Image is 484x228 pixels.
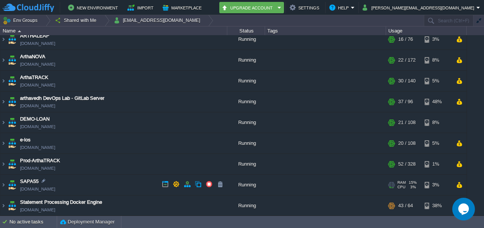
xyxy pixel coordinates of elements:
span: RAM [397,181,406,185]
img: AMDAwAAAACH5BAEAAAAALAAAAAABAAEAAAICRAEAOw== [0,50,6,71]
div: 3% [425,29,449,50]
div: 1% [425,154,449,175]
div: Running [227,175,265,195]
span: 15% [409,181,417,185]
div: Running [227,50,265,71]
a: [DOMAIN_NAME] [20,40,55,48]
img: AMDAwAAAACH5BAEAAAAALAAAAAABAAEAAAICRAEAOw== [0,29,6,50]
a: [DOMAIN_NAME] [20,61,55,68]
a: [DOMAIN_NAME] [20,82,55,89]
img: AMDAwAAAACH5BAEAAAAALAAAAAABAAEAAAICRAEAOw== [0,71,6,92]
img: AMDAwAAAACH5BAEAAAAALAAAAAABAAEAAAICRAEAOw== [0,113,6,133]
div: 20 / 108 [398,133,416,154]
img: AMDAwAAAACH5BAEAAAAALAAAAAABAAEAAAICRAEAOw== [7,50,17,71]
a: [DOMAIN_NAME] [20,165,55,172]
div: 22 / 172 [398,50,416,71]
a: Statement Processing Docker Engine [20,199,102,206]
a: [DOMAIN_NAME] [20,102,55,110]
button: Settings [290,3,321,12]
div: 37 / 96 [398,92,413,112]
img: AMDAwAAAACH5BAEAAAAALAAAAAABAAEAAAICRAEAOw== [7,92,17,112]
img: AMDAwAAAACH5BAEAAAAALAAAAAABAAEAAAICRAEAOw== [0,175,6,195]
img: AMDAwAAAACH5BAEAAAAALAAAAAABAAEAAAICRAEAOw== [7,29,17,50]
button: [PERSON_NAME][EMAIL_ADDRESS][DOMAIN_NAME] [363,3,476,12]
button: Import [127,3,156,12]
button: [EMAIL_ADDRESS][DOMAIN_NAME] [114,15,203,26]
a: [DOMAIN_NAME] [20,186,55,193]
a: [DOMAIN_NAME] [20,206,55,214]
button: Shared with Me [55,15,99,26]
div: Usage [386,26,466,35]
div: Name [1,26,227,35]
div: Running [227,29,265,50]
a: ArthaNOVA [20,53,45,61]
div: 52 / 328 [398,154,416,175]
div: 8% [425,113,449,133]
div: 21 / 108 [398,113,416,133]
img: AMDAwAAAACH5BAEAAAAALAAAAAABAAEAAAICRAEAOw== [7,113,17,133]
a: ArthaTRACK [20,74,48,82]
div: Running [227,113,265,133]
div: 8% [425,50,449,71]
img: AMDAwAAAACH5BAEAAAAALAAAAAABAAEAAAICRAEAOw== [0,133,6,154]
div: Running [227,71,265,92]
span: CPU [397,185,405,190]
button: Help [329,3,351,12]
div: 3% [425,175,449,195]
div: No active tasks [9,216,57,228]
button: Env Groups [3,15,40,26]
div: 43 / 64 [398,196,413,216]
span: 3% [408,185,416,190]
button: Marketplace [163,3,204,12]
div: Running [227,154,265,175]
img: AMDAwAAAACH5BAEAAAAALAAAAAABAAEAAAICRAEAOw== [7,133,17,154]
a: Prod-ArthaTRACK [20,157,60,165]
iframe: chat widget [452,198,476,220]
img: AMDAwAAAACH5BAEAAAAALAAAAAABAAEAAAICRAEAOw== [0,92,6,112]
a: DEMO-LOAN [20,116,50,123]
div: Running [227,196,265,216]
div: Running [227,92,265,112]
img: AMDAwAAAACH5BAEAAAAALAAAAAABAAEAAAICRAEAOw== [7,175,17,195]
a: arthavedh DevOps Lab - GitLab Server [20,95,104,102]
a: SAPA55 [20,178,39,186]
img: AMDAwAAAACH5BAEAAAAALAAAAAABAAEAAAICRAEAOw== [0,196,6,216]
div: 48% [425,92,449,112]
img: AMDAwAAAACH5BAEAAAAALAAAAAABAAEAAAICRAEAOw== [7,71,17,92]
div: Running [227,133,265,154]
button: New Environment [68,3,120,12]
div: 38% [425,196,449,216]
img: CloudJiffy [3,3,54,12]
div: Tags [265,26,386,35]
div: 5% [425,71,449,92]
button: Upgrade Account [222,3,275,12]
a: [DOMAIN_NAME] [20,123,55,131]
div: 5% [425,133,449,154]
div: 30 / 140 [398,71,416,92]
img: AMDAwAAAACH5BAEAAAAALAAAAAABAAEAAAICRAEAOw== [0,154,6,175]
div: 16 / 76 [398,29,413,50]
a: e-los [20,136,31,144]
a: [DOMAIN_NAME] [20,144,55,152]
button: Deployment Manager [60,218,115,226]
img: AMDAwAAAACH5BAEAAAAALAAAAAABAAEAAAICRAEAOw== [7,154,17,175]
img: AMDAwAAAACH5BAEAAAAALAAAAAABAAEAAAICRAEAOw== [7,196,17,216]
div: Status [228,26,265,35]
a: ARTHALEAP [20,33,50,40]
img: AMDAwAAAACH5BAEAAAAALAAAAAABAAEAAAICRAEAOw== [18,30,21,32]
